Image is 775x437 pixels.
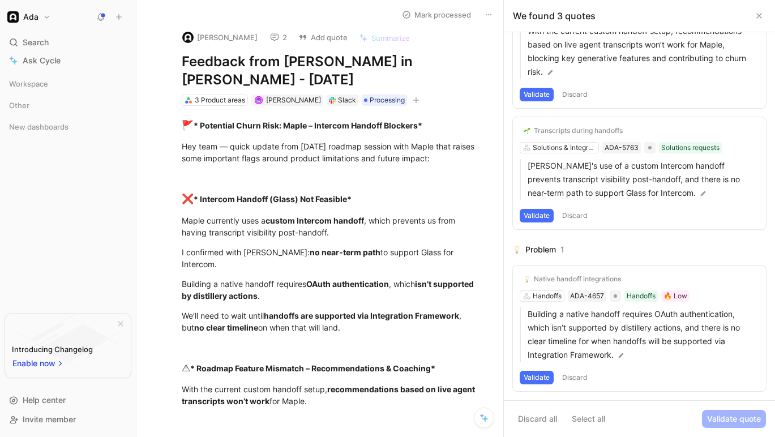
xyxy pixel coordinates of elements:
[310,247,380,257] strong: no near-term path
[558,88,592,101] button: Discard
[528,159,759,200] p: [PERSON_NAME]'s use of a custom Intercom handoff prevents transcript visibility post-handoff, and...
[524,127,530,134] img: 🌱
[15,314,121,371] img: bg-BLZuj68n.svg
[12,356,65,371] button: Enable now
[534,126,623,135] div: Transcripts during handoffs
[534,275,621,284] div: Native handoff integrations
[5,52,131,69] a: Ask Cycle
[182,193,194,204] span: ❌
[182,119,194,131] span: 🚩
[567,410,610,428] button: Select all
[306,279,389,289] strong: OAuth authentication
[338,95,356,106] div: Slack
[182,279,476,301] strong: isn’t supported by distillery actions
[293,29,353,45] button: Add quote
[520,371,554,384] button: Validate
[182,32,194,43] img: logo
[264,311,459,320] strong: handoffs are supported via Integration Framework
[354,30,415,46] button: Summarize
[5,118,131,139] div: New dashboards
[560,243,564,256] div: 1
[558,371,592,384] button: Discard
[699,190,707,198] img: pen.svg
[520,88,554,101] button: Validate
[513,246,521,254] img: 💡
[520,272,625,286] button: 💡Native handoff integrations
[528,307,759,362] p: Building a native handoff requires OAuth authentication, which isn’t supported by distillery acti...
[23,395,66,405] span: Help center
[558,209,592,222] button: Discard
[23,414,76,424] span: Invite member
[513,9,596,23] div: We found 3 quotes
[182,383,482,407] div: With the current custom handoff setup, for Maple.
[182,384,477,406] strong: recommendations based on live agent transcripts won’t work
[5,34,131,51] div: Search
[362,95,407,106] div: Processing
[182,53,482,89] h1: Feedback from [PERSON_NAME] in [PERSON_NAME] - [DATE]
[255,97,262,103] img: avatar
[12,342,93,356] div: Introducing Changelog
[397,7,476,23] button: Mark processed
[5,411,131,428] div: Invite member
[370,95,405,106] span: Processing
[23,12,38,22] h1: Ada
[182,278,482,302] div: Building a native handoff requires , which .
[177,29,263,46] button: logo[PERSON_NAME]
[524,276,530,282] img: 💡
[182,310,482,333] div: We’ll need to wait until , but on when that will land.
[528,24,759,79] p: With the current custom handoff setup, recommendations based on live agent transcripts won’t work...
[546,68,554,76] img: pen.svg
[194,121,422,130] strong: * Potential Churn Risk: Maple – Intercom Handoff Blockers*
[702,410,766,428] button: Validate quote
[5,118,131,135] div: New dashboards
[617,352,625,359] img: pen.svg
[195,95,245,106] div: 3 Product areas
[5,9,53,25] button: AdaAda
[5,75,131,92] div: Workspace
[182,140,482,164] div: Hey team — quick update from [DATE] roadmap session with Maple that raises some important flags a...
[371,33,410,43] span: Summarize
[520,209,554,222] button: Validate
[7,11,19,23] img: Ada
[182,362,190,374] span: ⚠
[194,323,258,332] strong: no clear timeline
[266,216,364,225] strong: custom Intercom handoff
[5,97,131,117] div: Other
[265,29,292,45] button: 2
[194,194,352,204] strong: * Intercom Handoff (Glass) Not Feasible*
[266,96,321,104] span: [PERSON_NAME]
[9,121,68,132] span: New dashboards
[23,54,61,67] span: Ask Cycle
[23,36,49,49] span: Search
[182,215,482,238] div: Maple currently uses a , which prevents us from having transcript visibility post-handoff.
[9,100,29,111] span: Other
[190,363,435,373] strong: * Roadmap Feature Mismatch – Recommendations & Coaching*
[520,124,627,138] button: 🌱Transcripts during handoffs
[525,243,556,256] div: Problem
[182,246,482,270] div: I confirmed with [PERSON_NAME]: to support Glass for Intercom.
[9,78,48,89] span: Workspace
[5,97,131,114] div: Other
[5,392,131,409] div: Help center
[12,357,57,370] span: Enable now
[513,410,562,428] button: Discard all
